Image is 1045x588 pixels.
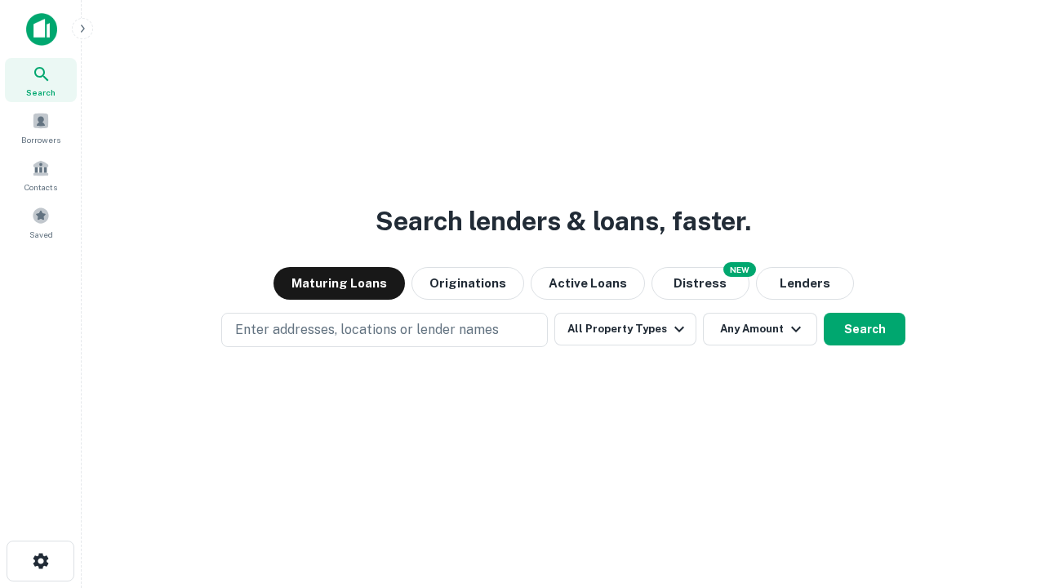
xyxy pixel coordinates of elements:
[703,313,817,345] button: Any Amount
[756,267,854,300] button: Lenders
[411,267,524,300] button: Originations
[273,267,405,300] button: Maturing Loans
[5,105,77,149] a: Borrowers
[963,457,1045,536] iframe: Chat Widget
[5,58,77,102] a: Search
[723,262,756,277] div: NEW
[376,202,751,241] h3: Search lenders & loans, faster.
[651,267,749,300] button: Search distressed loans with lien and other non-mortgage details.
[554,313,696,345] button: All Property Types
[531,267,645,300] button: Active Loans
[5,153,77,197] a: Contacts
[5,200,77,244] a: Saved
[824,313,905,345] button: Search
[24,180,57,194] span: Contacts
[26,86,56,99] span: Search
[26,13,57,46] img: capitalize-icon.png
[221,313,548,347] button: Enter addresses, locations or lender names
[235,320,499,340] p: Enter addresses, locations or lender names
[29,228,53,241] span: Saved
[21,133,60,146] span: Borrowers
